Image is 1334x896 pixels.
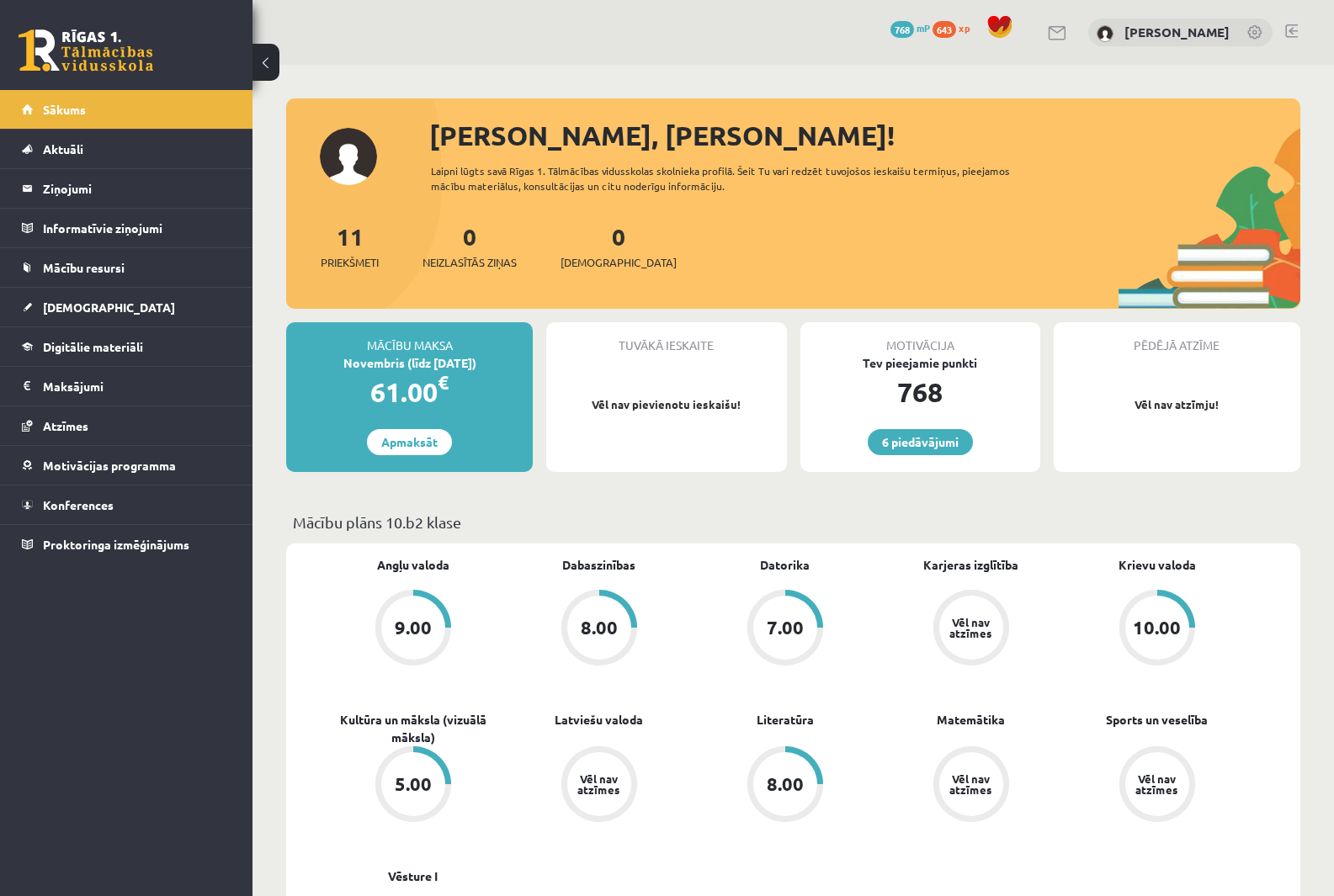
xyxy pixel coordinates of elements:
a: Kultūra un māksla (vizuālā māksla) [320,711,506,746]
a: 643 xp [933,21,978,34]
a: Latviešu valoda [555,711,643,729]
a: Informatīvie ziņojumi [22,209,231,247]
div: Mācību maksa [286,322,533,354]
div: Motivācija [800,322,1040,354]
span: Atzīmes [43,418,88,433]
div: 8.00 [767,775,804,793]
div: 5.00 [395,775,432,793]
span: Proktoringa izmēģinājums [43,537,189,552]
div: Vēl nav atzīmes [1134,773,1181,795]
a: Sākums [22,90,231,129]
a: 10.00 [1064,590,1250,669]
a: Proktoringa izmēģinājums [22,525,231,564]
a: Ziņojumi [22,169,231,208]
span: Neizlasītās ziņas [423,254,517,271]
div: 768 [800,372,1040,412]
legend: Informatīvie ziņojumi [43,209,231,247]
a: 6 piedāvājumi [868,429,973,455]
a: Aktuāli [22,130,231,168]
legend: Ziņojumi [43,169,231,208]
a: 768 mP [890,21,930,34]
a: Krievu valoda [1119,556,1196,574]
div: Laipni lūgts savā Rīgas 1. Tālmācības vidusskolas skolnieka profilā. Šeit Tu vari redzēt tuvojošo... [431,163,1039,194]
a: Sports un veselība [1106,711,1208,729]
div: 10.00 [1133,618,1181,637]
div: 7.00 [767,618,804,637]
a: 7.00 [692,590,878,669]
span: Aktuāli [43,141,83,156]
a: Vēsture I [388,867,438,885]
a: [PERSON_NAME] [1124,24,1230,40]
span: mP [917,21,930,34]
img: Deivids Gregors Zeile [1097,25,1113,42]
a: 11Priekšmeti [321,221,379,271]
a: 9.00 [320,590,506,669]
span: xp [959,21,970,34]
a: Angļu valoda [377,556,449,574]
a: Motivācijas programma [22,446,231,485]
span: Motivācijas programma [43,458,176,473]
a: 8.00 [692,746,878,825]
span: [DEMOGRAPHIC_DATA] [561,254,677,271]
div: Pēdējā atzīme [1054,322,1300,354]
a: 0[DEMOGRAPHIC_DATA] [561,221,677,271]
a: 8.00 [506,590,692,669]
a: [DEMOGRAPHIC_DATA] [22,288,231,326]
p: Vēl nav atzīmju! [1062,396,1292,413]
a: Vēl nav atzīmes [878,590,1064,669]
span: Mācību resursi [43,260,125,275]
div: 61.00 [286,372,533,412]
a: 5.00 [320,746,506,825]
span: Priekšmeti [321,254,379,271]
div: [PERSON_NAME], [PERSON_NAME]! [429,115,1300,156]
a: Vēl nav atzīmes [878,746,1064,825]
div: Tuvākā ieskaite [546,322,786,354]
a: Vēl nav atzīmes [1064,746,1250,825]
legend: Maksājumi [43,367,231,406]
div: Tev pieejamie punkti [800,354,1040,372]
a: Rīgas 1. Tālmācības vidusskola [19,29,153,72]
a: Apmaksāt [367,429,452,455]
a: Mācību resursi [22,248,231,287]
a: Konferences [22,485,231,524]
span: Digitālie materiāli [43,339,143,354]
a: Karjeras izglītība [923,556,1018,574]
a: Datorika [760,556,810,574]
a: Vēl nav atzīmes [506,746,692,825]
div: Vēl nav atzīmes [576,773,623,795]
a: Dabaszinības [562,556,635,574]
p: Mācību plāns 10.b2 klase [293,511,1294,533]
span: [DEMOGRAPHIC_DATA] [43,300,175,315]
span: Sākums [43,102,86,117]
a: Digitālie materiāli [22,327,231,366]
span: 643 [933,21,956,38]
div: 9.00 [395,618,432,637]
div: Novembris (līdz [DATE]) [286,354,533,372]
div: Vēl nav atzīmes [948,773,995,795]
a: Atzīmes [22,406,231,445]
div: 8.00 [581,618,618,637]
p: Vēl nav pievienotu ieskaišu! [555,396,778,413]
span: Konferences [43,497,114,512]
a: 0Neizlasītās ziņas [423,221,517,271]
span: 768 [890,21,914,38]
a: Literatūra [757,711,814,729]
a: Maksājumi [22,367,231,406]
span: € [438,370,449,395]
a: Matemātika [937,711,1005,729]
div: Vēl nav atzīmes [948,617,995,639]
